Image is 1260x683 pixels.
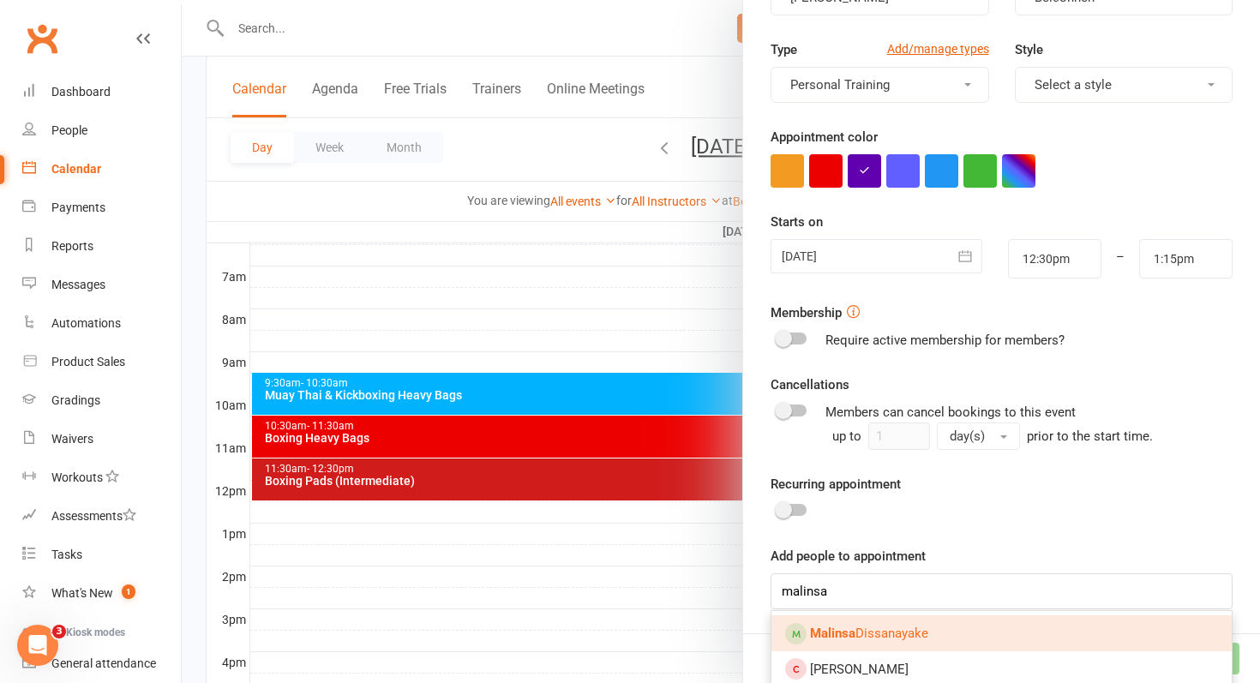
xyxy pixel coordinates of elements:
[810,626,928,641] span: Dissanayake
[1035,77,1112,93] span: Select a style
[51,509,136,523] div: Assessments
[22,189,181,227] a: Payments
[51,85,111,99] div: Dashboard
[771,39,797,60] label: Type
[771,573,1233,609] input: Search and members and prospects
[22,111,181,150] a: People
[21,17,63,60] a: Clubworx
[1015,67,1233,103] button: Select a style
[51,239,93,253] div: Reports
[790,77,890,93] span: Personal Training
[887,39,989,58] a: Add/manage types
[825,330,1065,350] div: Require active membership for members?
[51,548,82,561] div: Tasks
[1027,428,1153,444] span: prior to the start time.
[51,278,105,291] div: Messages
[22,644,181,683] a: General attendance kiosk mode
[825,402,1233,450] div: Members can cancel bookings to this event
[51,656,156,670] div: General attendance
[22,343,181,381] a: Product Sales
[771,374,849,395] label: Cancellations
[51,316,121,330] div: Automations
[51,201,105,214] div: Payments
[937,422,1020,450] button: day(s)
[950,428,985,444] span: day(s)
[1015,39,1043,60] label: Style
[810,626,855,641] strong: Malinsa
[51,123,87,137] div: People
[22,497,181,536] a: Assessments
[771,474,901,494] label: Recurring appointment
[832,422,1020,450] div: up to
[51,432,93,446] div: Waivers
[17,625,58,666] iframe: Intercom live chat
[810,662,909,677] span: [PERSON_NAME]
[22,574,181,613] a: What's New1
[51,162,101,176] div: Calendar
[771,127,878,147] label: Appointment color
[22,458,181,497] a: Workouts
[51,470,103,484] div: Workouts
[771,67,988,103] button: Personal Training
[22,227,181,266] a: Reports
[22,536,181,574] a: Tasks
[22,420,181,458] a: Waivers
[52,625,66,638] span: 3
[1101,239,1140,279] div: –
[51,586,113,600] div: What's New
[22,150,181,189] a: Calendar
[22,73,181,111] a: Dashboard
[22,266,181,304] a: Messages
[51,393,100,407] div: Gradings
[771,303,842,323] label: Membership
[22,381,181,420] a: Gradings
[51,355,125,368] div: Product Sales
[22,304,181,343] a: Automations
[771,212,823,232] label: Starts on
[122,584,135,599] span: 1
[771,546,926,566] label: Add people to appointment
